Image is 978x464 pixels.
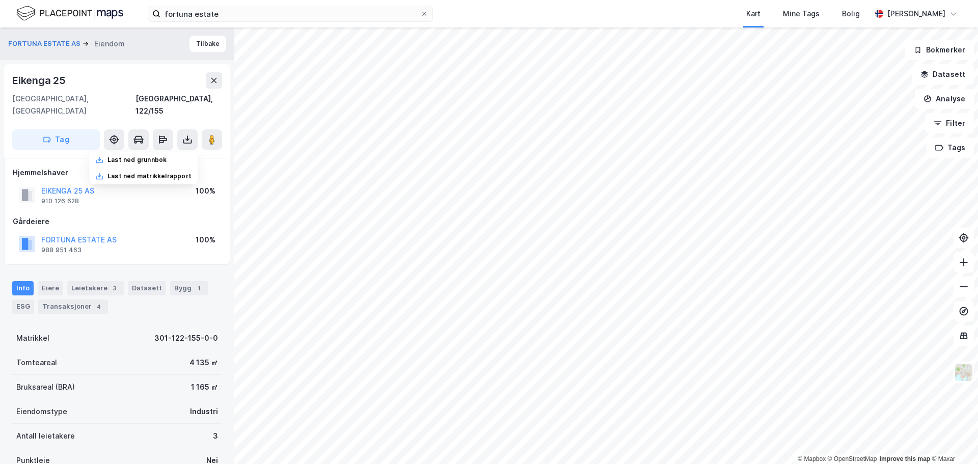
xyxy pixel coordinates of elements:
button: Tag [12,129,100,150]
div: Leietakere [67,281,124,295]
div: Eikenga 25 [12,72,68,89]
div: Tomteareal [16,357,57,369]
div: Bygg [170,281,208,295]
div: Gårdeiere [13,215,222,228]
a: OpenStreetMap [828,455,877,462]
div: Eiendomstype [16,405,67,418]
a: Improve this map [880,455,930,462]
div: Hjemmelshaver [13,167,222,179]
div: Matrikkel [16,332,49,344]
div: 988 951 463 [41,246,81,254]
button: Tilbake [189,36,226,52]
div: Bruksareal (BRA) [16,381,75,393]
div: 910 126 628 [41,197,79,205]
div: [GEOGRAPHIC_DATA], 122/155 [135,93,222,117]
div: Transaksjoner [38,299,108,314]
div: 100% [196,185,215,197]
div: Bolig [842,8,860,20]
div: Kart [746,8,760,20]
div: 3 [213,430,218,442]
div: Kontrollprogram for chat [927,415,978,464]
input: Søk på adresse, matrikkel, gårdeiere, leietakere eller personer [160,6,420,21]
button: Analyse [915,89,974,109]
div: 1 [194,283,204,293]
div: 3 [110,283,120,293]
div: 1 165 ㎡ [191,381,218,393]
div: Eiendom [94,38,125,50]
div: Mine Tags [783,8,820,20]
button: Tags [927,138,974,158]
img: logo.f888ab2527a4732fd821a326f86c7f29.svg [16,5,123,22]
div: Eiere [38,281,63,295]
div: Last ned grunnbok [107,156,167,164]
button: FORTUNA ESTATE AS [8,39,83,49]
a: Mapbox [798,455,826,462]
button: Bokmerker [905,40,974,60]
div: 100% [196,234,215,246]
div: 4 135 ㎡ [189,357,218,369]
img: Z [954,363,973,382]
button: Filter [925,113,974,133]
div: [PERSON_NAME] [887,8,945,20]
div: 4 [94,302,104,312]
div: Antall leietakere [16,430,75,442]
div: Industri [190,405,218,418]
div: Info [12,281,34,295]
button: Datasett [912,64,974,85]
div: Datasett [128,281,166,295]
div: 301-122-155-0-0 [154,332,218,344]
div: [GEOGRAPHIC_DATA], [GEOGRAPHIC_DATA] [12,93,135,117]
iframe: Chat Widget [927,415,978,464]
div: Last ned matrikkelrapport [107,172,192,180]
div: ESG [12,299,34,314]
